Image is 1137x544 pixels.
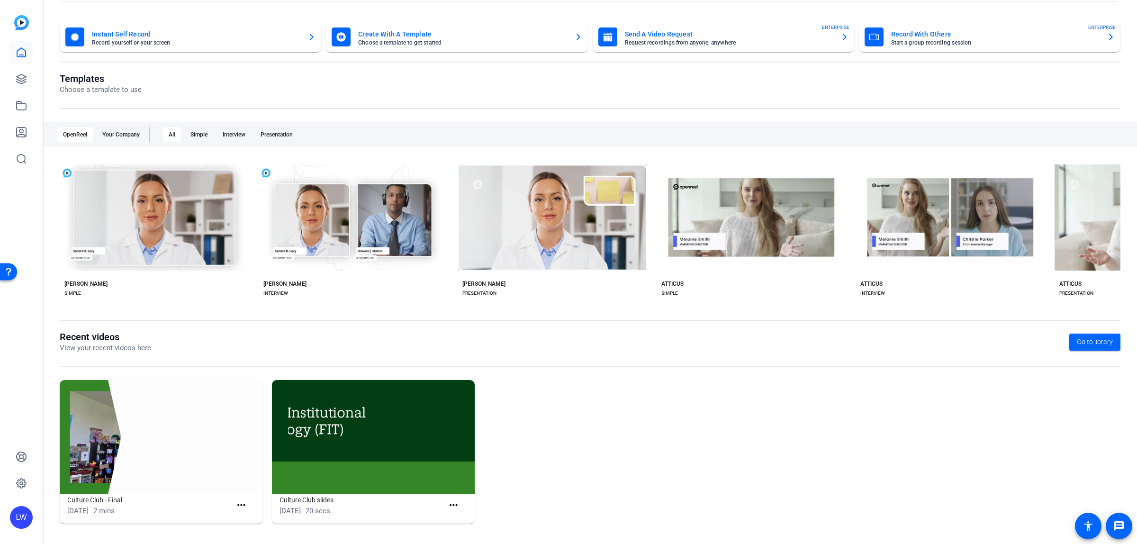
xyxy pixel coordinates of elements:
img: blue-gradient.svg [14,15,29,30]
mat-icon: message [1113,520,1125,532]
div: LW [10,506,33,529]
a: Go to library [1069,334,1120,351]
span: 2 mins [93,507,115,515]
button: Instant Self RecordRecord yourself or your screen [60,22,321,52]
h1: Culture Club - Final [67,494,232,506]
div: PRESENTATION [462,290,496,297]
mat-card-title: Send A Video Request [625,28,833,40]
div: ATTICUS [1059,280,1082,288]
div: ATTICUS [661,280,684,288]
img: Culture Club - Final [60,380,262,494]
div: Simple [185,127,213,142]
button: Record With OthersStart a group recording sessionENTERPRISE [859,22,1120,52]
p: View your recent videos here [60,343,151,354]
div: Your Company [97,127,145,142]
div: [PERSON_NAME] [462,280,505,288]
mat-card-subtitle: Record yourself or your screen [92,40,300,45]
div: OpenReel [57,127,93,142]
span: 20 secs [306,507,330,515]
span: ENTERPRISE [1088,24,1116,31]
span: [DATE] [280,507,301,515]
div: [PERSON_NAME] [64,280,108,288]
mat-icon: accessibility [1083,520,1094,532]
div: Interview [217,127,251,142]
mat-card-title: Instant Self Record [92,28,300,40]
button: Send A Video RequestRequest recordings from anyone, anywhereENTERPRISE [593,22,854,52]
div: SIMPLE [661,290,678,297]
div: INTERVIEW [263,290,288,297]
div: All [163,127,181,142]
h1: Culture Club slides [280,494,444,506]
span: [DATE] [67,507,89,515]
div: SIMPLE [64,290,81,297]
div: Presentation [255,127,298,142]
span: Go to library [1077,337,1113,347]
div: ATTICUS [860,280,883,288]
mat-card-subtitle: Start a group recording session [891,40,1100,45]
div: PRESENTATION [1059,290,1093,297]
mat-icon: more_horiz [448,499,460,511]
span: ENTERPRISE [822,24,849,31]
p: Choose a template to use [60,84,142,95]
mat-card-title: Record With Others [891,28,1100,40]
h1: Templates [60,73,142,84]
img: Culture Club slides [272,380,475,494]
h1: Recent videos [60,331,151,343]
div: INTERVIEW [860,290,885,297]
mat-icon: more_horiz [235,499,247,511]
mat-card-subtitle: Choose a template to get started [358,40,567,45]
mat-card-subtitle: Request recordings from anyone, anywhere [625,40,833,45]
mat-card-title: Create With A Template [358,28,567,40]
button: Create With A TemplateChoose a template to get started [326,22,587,52]
div: [PERSON_NAME] [263,280,307,288]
